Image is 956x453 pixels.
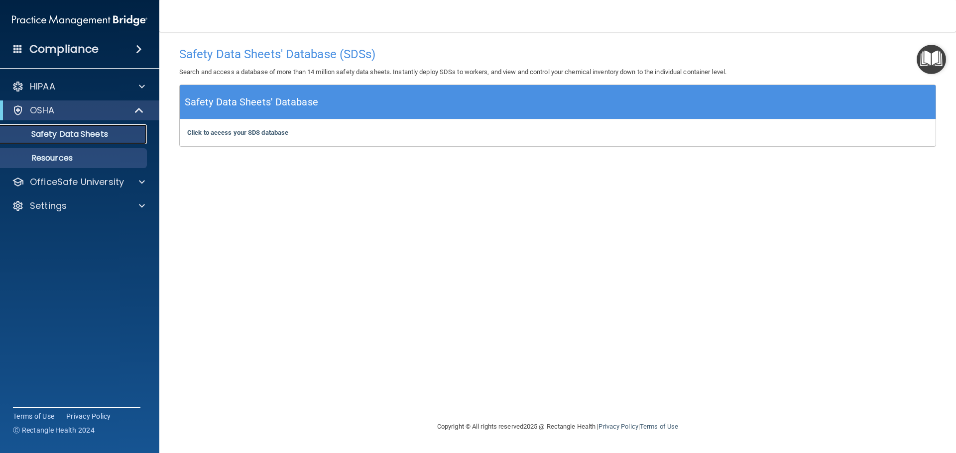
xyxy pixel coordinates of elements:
span: Ⓒ Rectangle Health 2024 [13,425,95,435]
p: OSHA [30,104,55,116]
p: Search and access a database of more than 14 million safety data sheets. Instantly deploy SDSs to... [179,66,936,78]
a: Privacy Policy [598,423,638,430]
p: Resources [6,153,142,163]
a: HIPAA [12,81,145,92]
button: Open Resource Center [917,45,946,74]
p: OfficeSafe University [30,176,124,188]
h4: Safety Data Sheets' Database (SDSs) [179,48,936,61]
a: OSHA [12,104,144,116]
h4: Compliance [29,42,99,56]
a: Settings [12,200,145,212]
a: Terms of Use [640,423,678,430]
p: Safety Data Sheets [6,129,142,139]
img: PMB logo [12,10,147,30]
a: Terms of Use [13,411,54,421]
a: Privacy Policy [66,411,111,421]
a: OfficeSafe University [12,176,145,188]
a: Click to access your SDS database [187,129,288,136]
p: Settings [30,200,67,212]
p: HIPAA [30,81,55,92]
div: Copyright © All rights reserved 2025 @ Rectangle Health | | [376,411,739,443]
h5: Safety Data Sheets' Database [185,93,318,111]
